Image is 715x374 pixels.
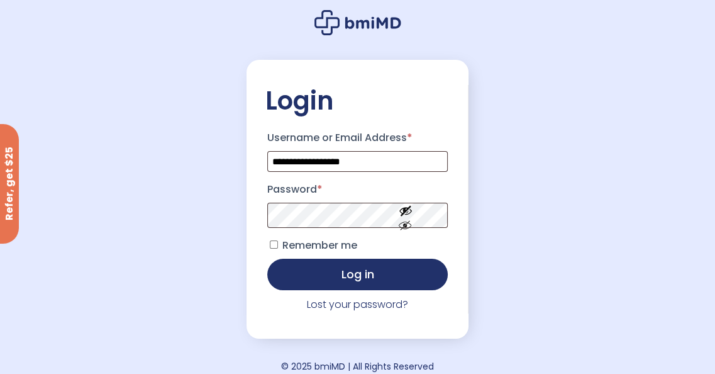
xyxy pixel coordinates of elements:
a: Lost your password? [307,297,408,312]
span: Remember me [282,238,357,252]
button: Show password [370,193,441,237]
label: Password [267,179,448,200]
button: Log in [267,259,448,290]
h2: Login [265,85,450,116]
input: Remember me [270,241,278,249]
label: Username or Email Address [267,128,448,148]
